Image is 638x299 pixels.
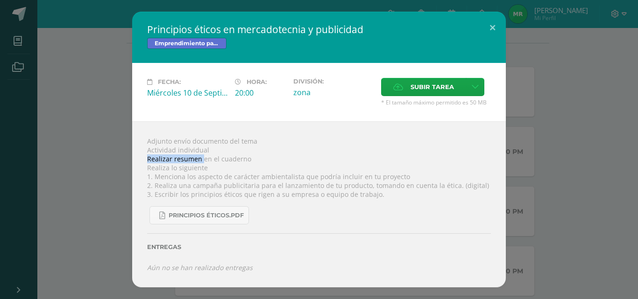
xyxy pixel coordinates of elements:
span: Hora: [247,78,267,85]
button: Close (Esc) [479,12,506,43]
label: División: [293,78,374,85]
div: Miércoles 10 de Septiembre [147,88,227,98]
a: Principios éticos.pdf [149,206,249,224]
span: Principios éticos.pdf [169,212,244,219]
div: Adjunto envío documento del tema Actividad individual Realizar resumen en el cuaderno Realiza lo ... [132,121,506,287]
span: * El tamaño máximo permitido es 50 MB [381,98,491,106]
i: Aún no se han realizado entregas [147,263,253,272]
span: Fecha: [158,78,181,85]
label: Entregas [147,243,491,250]
div: zona [293,87,374,97]
span: Subir tarea [411,78,454,96]
div: 20:00 [235,88,286,98]
span: Emprendimiento para la Productividad [147,38,227,49]
h2: Principios éticos en mercadotecnia y publicidad [147,23,491,36]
